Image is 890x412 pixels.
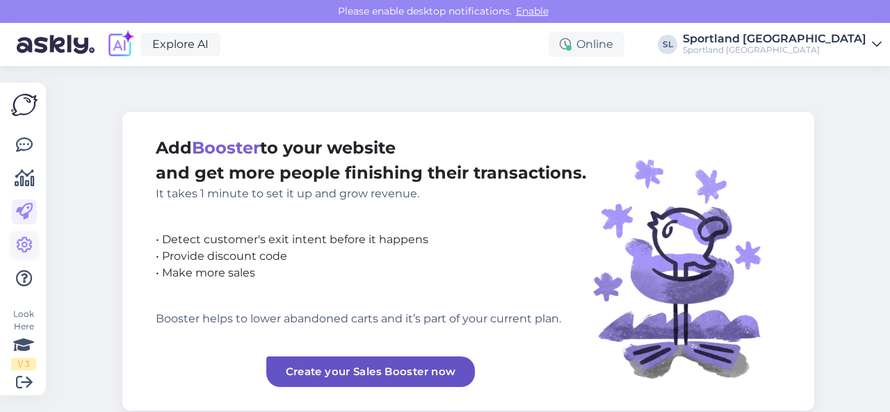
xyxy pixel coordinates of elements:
div: • Provide discount code [156,248,586,265]
div: • Detect customer's exit intent before it happens [156,231,586,248]
img: explore-ai [106,30,135,59]
img: illustration [586,135,781,387]
span: Enable [512,5,553,17]
div: 1 / 3 [11,358,36,370]
span: Booster [192,138,260,158]
div: Look Here [11,308,36,370]
div: It takes 1 minute to set it up and grow revenue. [156,186,586,202]
div: Add to your website and get more people finishing their transactions. [156,135,586,202]
div: Sportland [GEOGRAPHIC_DATA] [683,33,866,44]
div: Online [549,32,624,57]
img: Askly Logo [11,94,38,116]
div: SL [658,35,677,54]
div: Booster helps to lower abandoned carts and it’s part of your current plan. [156,311,586,327]
a: Sportland [GEOGRAPHIC_DATA]Sportland [GEOGRAPHIC_DATA] [683,33,882,56]
a: Create your Sales Booster now [266,356,476,387]
a: Explore AI [140,33,220,56]
div: • Make more sales [156,265,586,281]
div: Sportland [GEOGRAPHIC_DATA] [683,44,866,56]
